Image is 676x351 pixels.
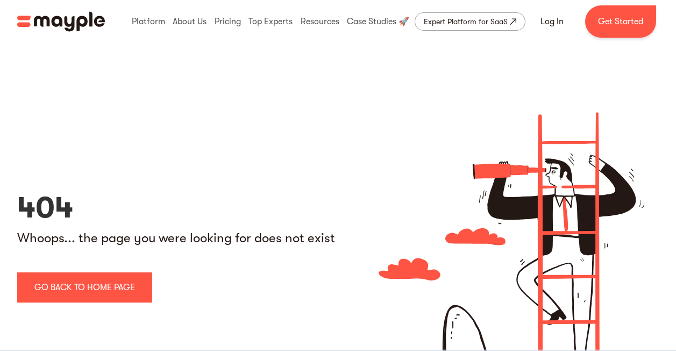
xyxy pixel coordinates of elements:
[212,4,244,39] div: Pricing
[424,15,508,28] div: Expert Platform for SaaS
[170,4,209,39] div: About Us
[17,229,338,247] div: Whoops... the page you were looking for does not exist
[528,9,577,34] a: Log In
[298,4,342,39] div: Resources
[246,4,295,39] div: Top Experts
[17,11,105,32] a: home
[415,12,525,31] a: Expert Platform for SaaS
[17,272,152,303] a: go back to home page
[17,191,338,225] h1: 404
[585,5,656,38] a: Get Started
[17,11,105,32] img: Mayple logo
[129,4,168,39] div: Platform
